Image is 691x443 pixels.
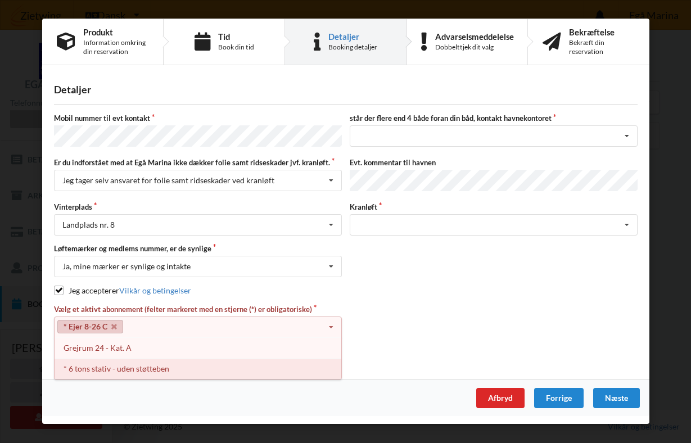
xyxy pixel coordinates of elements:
div: Produkt [83,28,148,37]
div: Booking detaljer [328,43,377,52]
div: Information omkring din reservation [83,38,148,56]
label: Vinterplads [54,202,342,212]
a: * Ejer 8-26 C [57,320,123,334]
label: Kranløft [350,202,638,212]
div: Book din tid [218,43,254,52]
label: Evt. kommentar til havnen [350,157,638,168]
div: Tid [218,32,254,41]
label: Vælg et aktivt abonnement (felter markeret med en stjerne (*) er obligatoriske) [54,304,342,314]
label: Løftemærker og medlems nummer, er de synlige [54,243,342,254]
div: Afbryd [476,388,524,409]
div: Detaljer [54,84,638,97]
div: Dobbelttjek dit valg [435,43,513,52]
a: Vilkår og betingelser [119,286,191,296]
div: Landplads nr. 8 [62,221,115,229]
div: Bekræft din reservation [569,38,635,56]
div: Jeg tager selv ansvaret for folie samt ridseskader ved kranløft [62,177,274,185]
div: Advarselsmeddelelse [435,32,513,41]
div: Forrige [534,388,583,409]
div: Ja, mine mærker er synlige og intakte [62,263,191,271]
div: Grejrum 24 - Kat. A [55,337,341,358]
label: står der flere end 4 både foran din båd, kontakt havnekontoret [350,114,638,124]
div: * 6 tons stativ - uden støtteben [55,358,341,379]
div: Næste [593,388,639,409]
label: Er du indforstået med at Egå Marina ikke dækker folie samt ridseskader jvf. kranløft. [54,157,342,168]
label: Jeg accepterer [54,286,191,296]
label: Mobil nummer til evt kontakt [54,114,342,124]
div: Detaljer [328,32,377,41]
div: Bekræftelse [569,28,635,37]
